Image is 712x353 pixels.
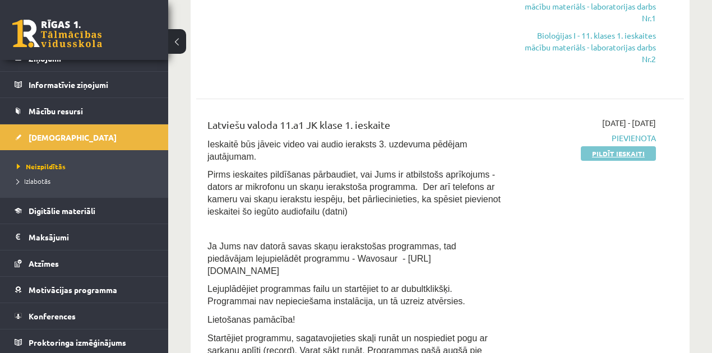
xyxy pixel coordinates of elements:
[29,224,154,250] legend: Maksājumi
[15,303,154,329] a: Konferences
[207,140,467,161] span: Ieskaitē būs jāveic video vai audio ieraksts 3. uzdevuma pēdējam jautājumam.
[581,146,656,161] a: Pildīt ieskaiti
[15,198,154,224] a: Digitālie materiāli
[15,224,154,250] a: Maksājumi
[17,162,66,171] span: Neizpildītās
[29,285,117,295] span: Motivācijas programma
[29,311,76,321] span: Konferences
[15,124,154,150] a: [DEMOGRAPHIC_DATA]
[17,176,50,185] span: Izlabotās
[15,250,154,276] a: Atzīmes
[15,72,154,97] a: Informatīvie ziņojumi
[29,258,59,268] span: Atzīmes
[207,170,501,216] span: Pirms ieskaites pildīšanas pārbaudiet, vai Jums ir atbilstošs aprīkojums - dators ar mikrofonu un...
[207,241,456,276] span: Ja Jums nav datorā savas skaņu ierakstošas programmas, tad piedāvājam lejupielādēt programmu - Wa...
[517,30,656,65] a: Bioloģijas I - 11. klases 1. ieskaites mācību materiāls - laboratorijas darbs Nr.2
[17,176,157,186] a: Izlabotās
[602,117,656,129] span: [DATE] - [DATE]
[207,315,295,324] span: Lietošanas pamācība!
[517,132,656,144] span: Pievienota
[207,117,501,138] div: Latviešu valoda 11.a1 JK klase 1. ieskaite
[29,132,117,142] span: [DEMOGRAPHIC_DATA]
[15,98,154,124] a: Mācību resursi
[15,277,154,303] a: Motivācijas programma
[29,72,154,97] legend: Informatīvie ziņojumi
[12,20,102,48] a: Rīgas 1. Tālmācības vidusskola
[29,106,83,116] span: Mācību resursi
[17,161,157,171] a: Neizpildītās
[29,206,95,216] span: Digitālie materiāli
[207,284,465,306] span: Lejuplādējiet programmas failu un startējiet to ar dubultklikšķi. Programmai nav nepieciešama ins...
[29,337,126,347] span: Proktoringa izmēģinājums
